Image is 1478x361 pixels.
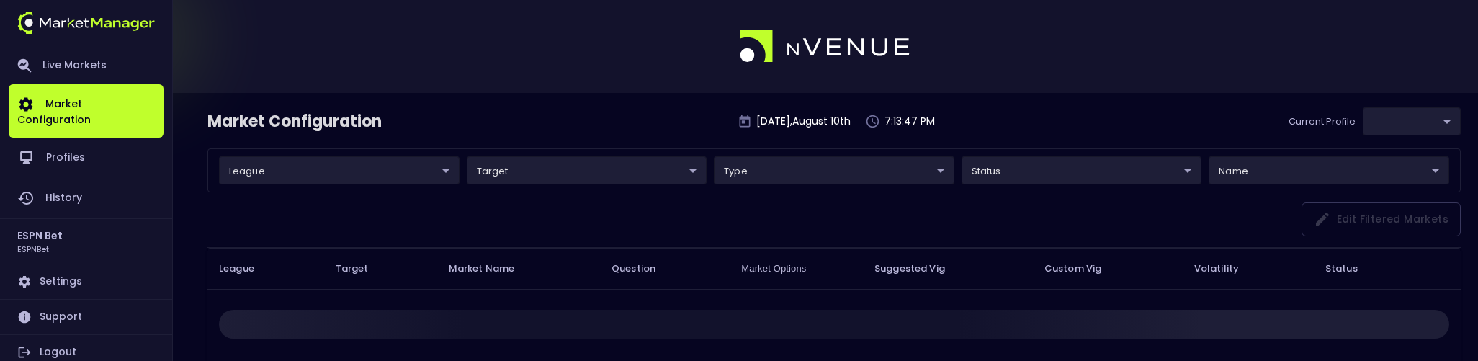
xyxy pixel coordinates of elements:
a: History [9,178,164,218]
div: league [467,156,707,184]
div: league [219,156,460,184]
a: Live Markets [9,47,164,84]
img: logo [740,30,911,63]
span: Suggested Vig [874,262,964,275]
div: league [962,156,1202,184]
p: Current Profile [1289,115,1356,129]
div: league [1363,107,1461,135]
a: Settings [9,264,164,299]
span: Status [1325,260,1376,277]
span: Target [336,262,388,275]
a: Support [9,300,164,334]
h3: ESPNBet [17,244,49,254]
div: Market Configuration [207,110,383,133]
span: Question [612,262,674,275]
div: league [714,156,954,184]
span: Custom Vig [1044,262,1120,275]
span: Status [1325,260,1358,277]
a: Market Configuration [9,84,164,138]
p: 7:13:47 PM [884,114,935,129]
h2: ESPN Bet [17,228,63,244]
span: Volatility [1194,262,1258,275]
p: [DATE] , August 10 th [756,114,851,129]
img: logo [17,12,155,34]
span: League [219,262,273,275]
span: Market Name [449,262,534,275]
th: Market Options [730,248,863,290]
a: Profiles [9,138,164,178]
div: league [1209,156,1449,184]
